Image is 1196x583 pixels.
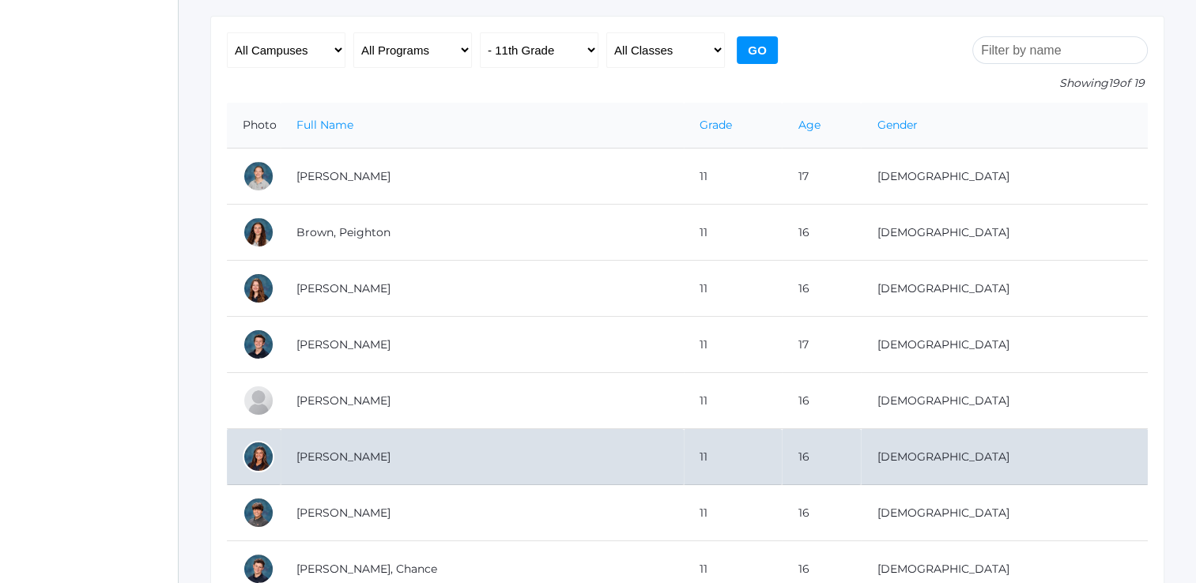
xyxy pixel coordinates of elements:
[243,216,274,248] div: Peighton Brown
[782,373,861,429] td: 16
[243,385,274,416] div: Leonardo Ellis
[281,261,684,317] td: [PERSON_NAME]
[296,118,353,132] a: Full Name
[782,429,861,485] td: 16
[684,261,783,317] td: 11
[1108,76,1119,90] span: 19
[737,36,778,64] input: Go
[782,205,861,261] td: 16
[861,149,1148,205] td: [DEMOGRAPHIC_DATA]
[281,149,684,205] td: [PERSON_NAME]
[684,485,783,541] td: 11
[281,205,684,261] td: Brown, Peighton
[782,317,861,373] td: 17
[782,485,861,541] td: 16
[861,373,1148,429] td: [DEMOGRAPHIC_DATA]
[861,429,1148,485] td: [DEMOGRAPHIC_DATA]
[877,118,917,132] a: Gender
[782,261,861,317] td: 16
[243,273,274,304] div: Aliyah Burgert
[782,149,861,205] td: 17
[684,429,783,485] td: 11
[243,441,274,472] div: Alexis Finfrock
[281,429,684,485] td: [PERSON_NAME]
[243,497,274,528] div: Beni Georgescu
[861,317,1148,373] td: [DEMOGRAPHIC_DATA]
[281,373,684,429] td: [PERSON_NAME]
[684,149,783,205] td: 11
[227,103,281,149] th: Photo
[861,261,1148,317] td: [DEMOGRAPHIC_DATA]
[684,205,783,261] td: 11
[281,317,684,373] td: [PERSON_NAME]
[972,36,1148,64] input: Filter by name
[243,329,274,360] div: Noah Burr
[700,118,732,132] a: Grade
[861,485,1148,541] td: [DEMOGRAPHIC_DATA]
[861,205,1148,261] td: [DEMOGRAPHIC_DATA]
[972,75,1148,92] p: Showing of 19
[684,317,783,373] td: 11
[798,118,820,132] a: Age
[281,485,684,541] td: [PERSON_NAME]
[243,160,274,192] div: Selah Bradley
[684,373,783,429] td: 11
